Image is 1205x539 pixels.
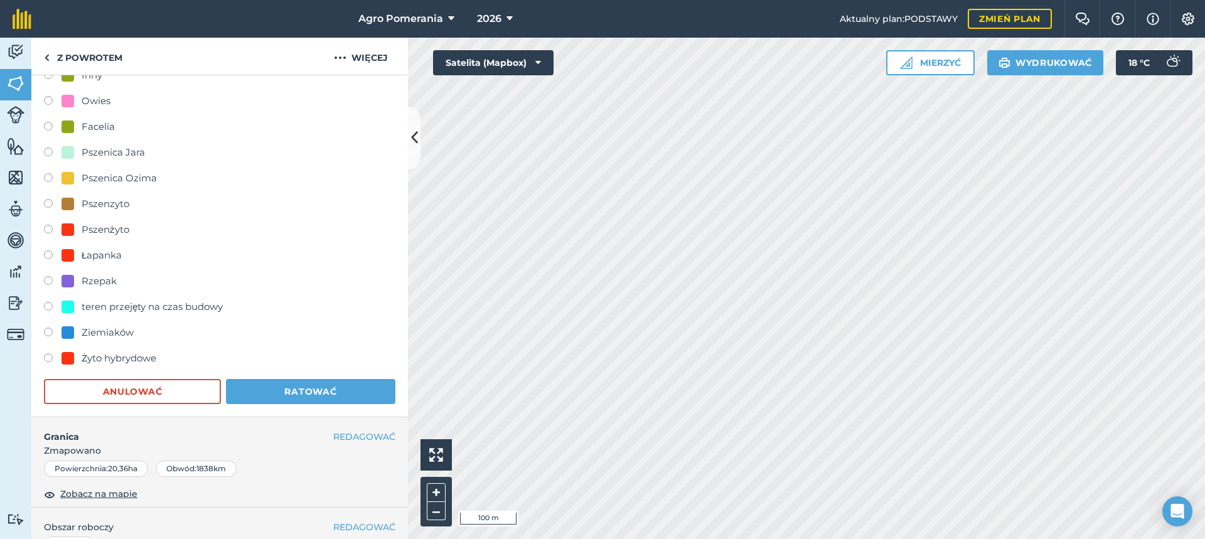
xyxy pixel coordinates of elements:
[1128,57,1137,68] font: 18
[358,13,443,24] font: Agro Pomerania
[902,13,904,24] font: :
[1110,13,1125,25] img: Ikona znaku zapytania
[433,50,554,75] button: Satelita (Mapbox)
[44,487,137,502] button: Zobacz na mapie
[314,38,408,75] button: Więcej
[477,13,501,24] font: 2026
[900,56,913,69] img: Ikona linijki
[103,386,163,397] font: Anulować
[166,464,195,473] font: Obwód
[82,198,129,210] font: Pszenzyto
[7,231,24,250] img: svg+xml;base64,PD94bWwgdmVyc2lvbj0iMS4wIiBlbmNvZGluZz0idXRmLTgiPz4KPCEtLSBHZW5lcmF0b3I6IEFkb2JlIE...
[82,172,157,184] font: Pszenica Ozima
[82,223,129,235] font: Pszenżyto
[904,13,958,24] font: PODSTAWY
[333,520,395,534] button: REDAGOWAĆ
[44,487,55,502] img: svg+xml;base64,PHN2ZyB4bWxucz0iaHR0cDovL3d3dy53My5vcmcvMjAwMC9zdmciIHdpZHRoPSIxOCIgaGVpZ2h0PSIyNC...
[333,431,395,442] font: REDAGOWAĆ
[7,43,24,61] img: svg+xml;base64,PD94bWwgdmVyc2lvbj0iMS4wIiBlbmNvZGluZz0idXRmLTgiPz4KPCEtLSBHZW5lcmF0b3I6IEFkb2JlIE...
[82,146,145,158] font: Pszenica Jara
[196,464,213,473] font: 1838
[7,106,24,124] img: svg+xml;base64,PD94bWwgdmVyc2lvbj0iMS4wIiBlbmNvZGluZz0idXRmLTgiPz4KPCEtLSBHZW5lcmF0b3I6IEFkb2JlIE...
[334,50,346,65] img: svg+xml;base64,PHN2ZyB4bWxucz0iaHR0cDovL3d3dy53My5vcmcvMjAwMC9zdmciIHdpZHRoPSIyMCIgaGVpZ2h0PSIyNC...
[7,262,24,281] img: svg+xml;base64,PD94bWwgdmVyc2lvbj0iMS4wIiBlbmNvZGluZz0idXRmLTgiPz4KPCEtLSBHZW5lcmF0b3I6IEFkb2JlIE...
[44,431,79,442] font: Granica
[1143,57,1150,68] font: C
[106,464,108,473] font: :
[82,120,115,132] font: Facelia
[429,448,443,462] img: Cztery strzałki, jedna skierowana w lewy górny róg, jedna w prawy górny róg, jedna w prawy dolny ...
[979,13,1041,24] font: Zmień plan
[108,464,128,473] font: 20,36
[13,9,31,29] img: Logo fieldmargin
[333,521,395,533] font: REDAGOWAĆ
[1015,57,1092,68] font: Wydrukować
[44,50,50,65] img: svg+xml;base64,PHN2ZyB4bWxucz0iaHR0cDovL3d3dy53My5vcmcvMjAwMC9zdmciIHdpZHRoPSI5IiBoZWlnaHQ9IjI0Ii...
[31,38,135,75] a: Z powrotem
[7,326,24,343] img: svg+xml;base64,PD94bWwgdmVyc2lvbj0iMS4wIiBlbmNvZGluZz0idXRmLTgiPz4KPCEtLSBHZW5lcmF0b3I6IEFkb2JlIE...
[987,50,1103,75] button: Wydrukować
[351,52,387,63] font: Więcej
[840,13,902,24] font: Aktualny plan
[920,57,961,68] font: Mierzyć
[999,55,1010,70] img: svg+xml;base64,PHN2ZyB4bWxucz0iaHR0cDovL3d3dy53My5vcmcvMjAwMC9zdmciIHdpZHRoPSIxOSIgaGVpZ2h0PSIyNC...
[60,488,137,499] font: Zobacz na mapie
[213,464,226,473] font: km
[427,502,446,520] button: –
[427,483,446,502] button: +
[226,379,395,404] button: Ratować
[44,445,101,456] font: Zmapowano
[1147,11,1159,26] img: svg+xml;base64,PHN2ZyB4bWxucz0iaHR0cDovL3d3dy53My5vcmcvMjAwMC9zdmciIHdpZHRoPSIxNyIgaGVpZ2h0PSIxNy...
[1181,13,1196,25] img: Ikona koła zębatego
[968,9,1052,29] a: Zmień plan
[1140,57,1143,68] font: °
[7,513,24,525] img: svg+xml;base64,PD94bWwgdmVyc2lvbj0iMS4wIiBlbmNvZGluZz0idXRmLTgiPz4KPCEtLSBHZW5lcmF0b3I6IEFkb2JlIE...
[44,521,114,533] font: Obszar roboczy
[195,464,196,473] font: :
[1116,50,1192,75] button: 18 °C
[1160,50,1185,75] img: svg+xml;base64,PD94bWwgdmVyc2lvbj0iMS4wIiBlbmNvZGluZz0idXRmLTgiPz4KPCEtLSBHZW5lcmF0b3I6IEFkb2JlIE...
[1162,496,1192,526] div: Otwórz komunikator interkomowy
[284,386,336,397] font: Ratować
[333,430,395,444] button: REDAGOWAĆ
[44,379,221,404] button: Anulować
[82,326,134,338] font: Ziemiaków
[82,69,102,81] font: Inny
[82,352,156,364] font: Żyto hybrydowe
[82,95,110,107] font: Owies
[7,294,24,312] img: svg+xml;base64,PD94bWwgdmVyc2lvbj0iMS4wIiBlbmNvZGluZz0idXRmLTgiPz4KPCEtLSBHZW5lcmF0b3I6IEFkb2JlIE...
[82,275,117,287] font: Rzepak
[7,168,24,187] img: svg+xml;base64,PHN2ZyB4bWxucz0iaHR0cDovL3d3dy53My5vcmcvMjAwMC9zdmciIHdpZHRoPSI1NiIgaGVpZ2h0PSI2MC...
[446,57,527,68] font: Satelita (Mapbox)
[128,464,137,473] font: ha
[7,137,24,156] img: svg+xml;base64,PHN2ZyB4bWxucz0iaHR0cDovL3d3dy53My5vcmcvMjAwMC9zdmciIHdpZHRoPSI1NiIgaGVpZ2h0PSI2MC...
[1075,13,1090,25] img: Dwa dymki nachodzące na lewy dymek na pierwszym planie
[7,74,24,93] img: svg+xml;base64,PHN2ZyB4bWxucz0iaHR0cDovL3d3dy53My5vcmcvMjAwMC9zdmciIHdpZHRoPSI1NiIgaGVpZ2h0PSI2MC...
[82,249,122,261] font: Łapanka
[7,200,24,218] img: svg+xml;base64,PD94bWwgdmVyc2lvbj0iMS4wIiBlbmNvZGluZz0idXRmLTgiPz4KPCEtLSBHZW5lcmF0b3I6IEFkb2JlIE...
[57,52,122,63] font: Z powrotem
[82,301,223,312] font: teren przejęty na czas budowy
[55,464,106,473] font: Powierzchnia
[886,50,975,75] button: Mierzyć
